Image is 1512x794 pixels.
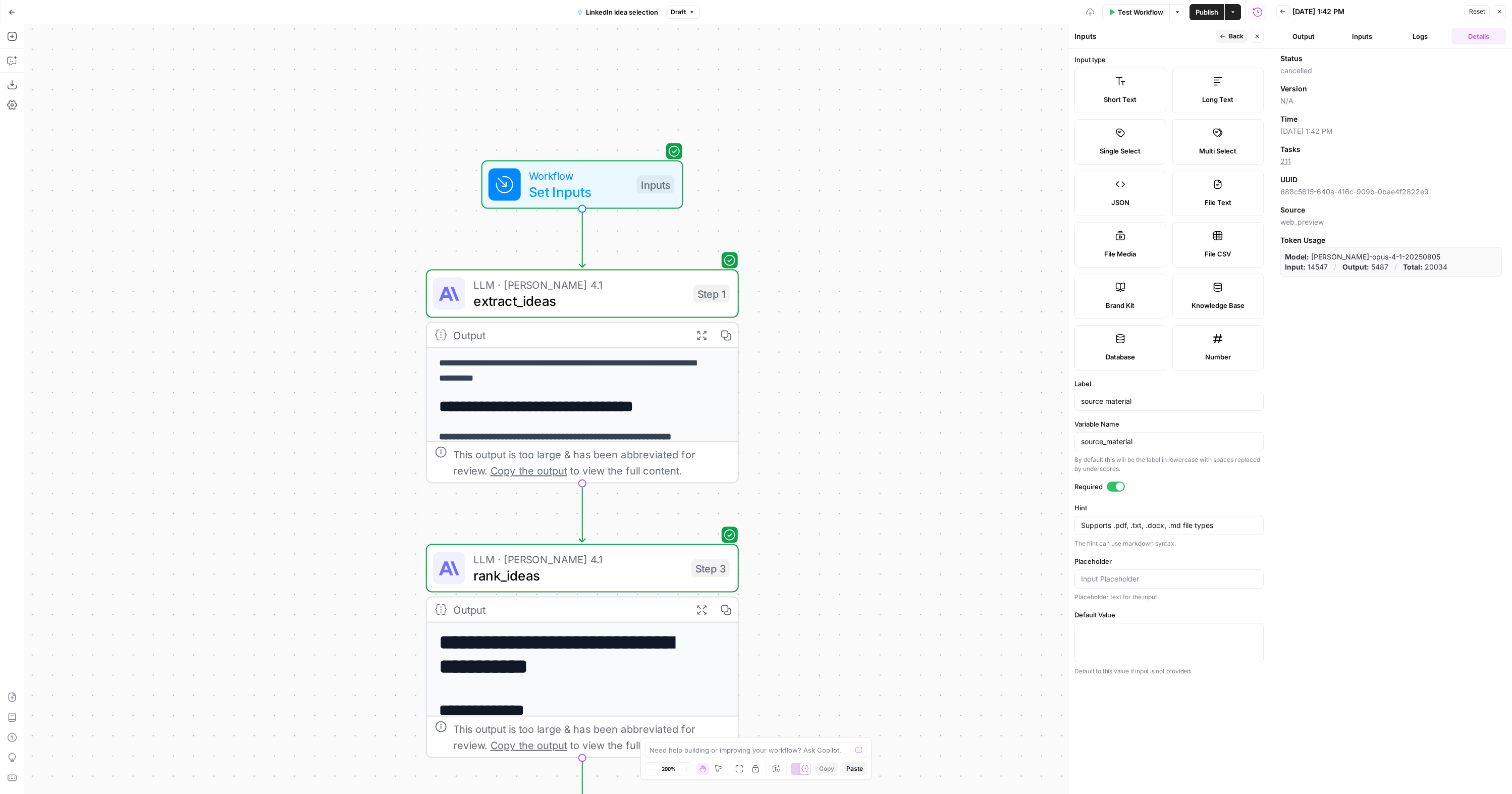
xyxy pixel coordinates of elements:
label: Variable Name [1074,419,1264,429]
span: Publish [1196,7,1218,17]
button: Draft [666,6,699,19]
span: rank_ideas [473,565,683,586]
span: Copy [819,764,834,773]
span: Tasks [1280,144,1301,154]
a: 211 [1280,157,1291,166]
div: Inputs [637,176,674,194]
p: 20034 [1403,262,1447,272]
span: Knowledge Base [1192,300,1245,310]
strong: Model: [1285,252,1309,261]
div: Output [453,602,683,618]
button: Test Workflow [1102,4,1169,20]
span: Long Text [1202,94,1233,104]
input: Input Placeholder [1081,574,1257,584]
span: Database [1106,352,1135,362]
button: Logs [1393,28,1448,44]
span: Paste [846,764,863,773]
span: Copy the output [491,739,567,751]
p: Default to this value if input is not provided [1074,666,1264,676]
span: Multi Select [1199,146,1236,156]
span: Time [1280,114,1298,124]
span: Number [1205,352,1231,362]
span: Source [1280,205,1305,215]
div: This output is too large & has been abbreviated for review. to view the full content. [453,446,730,479]
g: Edge from step_1 to step_3 [579,484,585,542]
p: 14547 [1285,262,1328,272]
span: Status [1280,54,1303,64]
strong: Total: [1403,262,1423,271]
p: 5487 [1342,262,1388,272]
div: By default this will be the label in lowercase with spaces replaced by underscores. [1074,455,1264,473]
span: web_preview [1280,217,1502,227]
button: Reset [1465,5,1490,18]
span: Copy the output [491,464,567,477]
span: Test Workflow [1118,7,1163,17]
span: 200% [662,765,676,773]
strong: Output: [1342,262,1369,271]
span: Draft [671,8,686,17]
label: Default Value [1074,610,1264,620]
input: source_material [1081,437,1257,447]
span: [DATE] 1:42 PM [1280,126,1502,136]
label: Input type [1074,55,1264,65]
span: UUID [1280,175,1298,185]
span: Workflow [529,168,629,184]
div: WorkflowSet InputsInputs [426,161,739,209]
button: Publish [1190,4,1224,20]
p: claude-opus-4-1-20250805 [1285,252,1440,262]
p: / [1334,262,1336,272]
button: Copy [815,762,838,775]
span: Token Usage [1280,235,1502,245]
span: Short Text [1104,94,1137,104]
span: File Text [1205,197,1231,207]
p: / [1394,262,1397,272]
span: Brand Kit [1106,300,1135,310]
div: Output [453,327,683,343]
button: Inputs [1335,28,1389,44]
span: extract_ideas [473,291,685,311]
div: The hint can use markdown syntax. [1074,539,1264,548]
label: Hint [1074,503,1264,513]
textarea: Supports .pdf, .txt, .docx, .md file types [1081,520,1257,531]
span: Set Inputs [529,182,629,202]
span: JSON [1111,197,1129,207]
span: Version [1280,84,1307,94]
span: N/A [1280,96,1502,106]
button: Output [1276,28,1331,44]
span: LLM · [PERSON_NAME] 4.1 [473,277,685,293]
div: Step 1 [693,285,730,303]
div: Step 3 [691,559,730,577]
label: Required [1074,482,1264,492]
button: Back [1216,30,1248,43]
span: File CSV [1205,249,1231,259]
div: Placeholder text for the input. [1074,593,1264,602]
label: Label [1074,379,1264,389]
input: Input Label [1081,396,1257,406]
span: LLM · [PERSON_NAME] 4.1 [473,551,683,567]
span: Back [1229,32,1244,41]
span: Reset [1469,7,1485,16]
button: LinkedIn idea selection [571,4,664,20]
span: LinkedIn idea selection [586,7,658,17]
label: Placeholder [1074,556,1264,566]
span: cancelled [1280,66,1502,76]
span: File Media [1104,249,1136,259]
span: 688c5615-640a-416c-909b-0bae4f2822e9 [1280,187,1502,197]
div: Inputs [1074,31,1213,41]
strong: Input: [1285,262,1306,271]
button: Paste [842,762,867,775]
button: Details [1451,28,1506,44]
g: Edge from start to step_1 [579,209,585,268]
div: This output is too large & has been abbreviated for review. to view the full content. [453,721,730,753]
span: Single Select [1100,146,1141,156]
